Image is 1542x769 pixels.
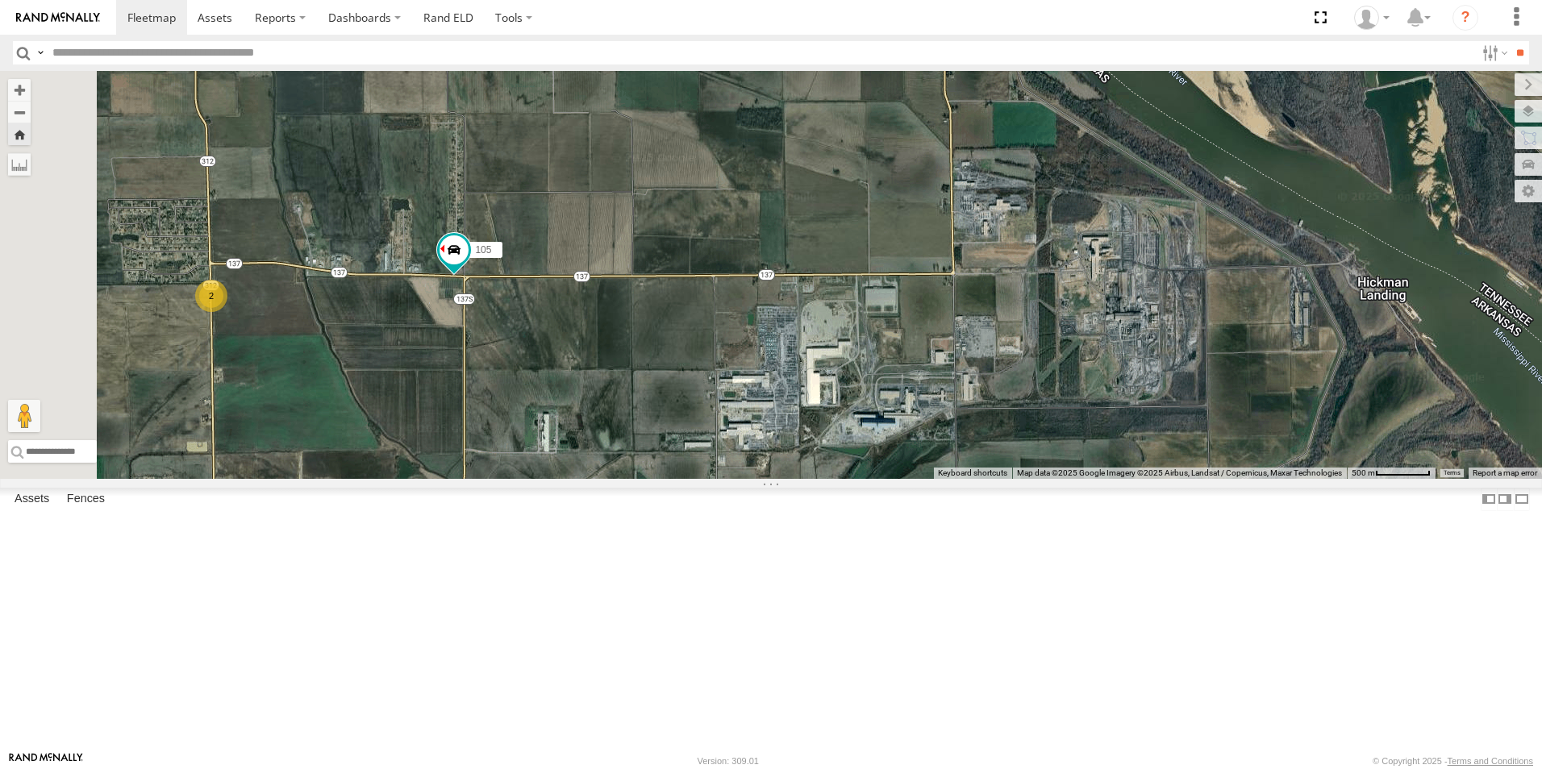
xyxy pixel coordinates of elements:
[475,245,491,256] span: 105
[1452,5,1478,31] i: ?
[1444,470,1461,476] a: Terms (opens in new tab)
[8,153,31,176] label: Measure
[1448,756,1533,766] a: Terms and Conditions
[1515,180,1542,202] label: Map Settings
[1497,488,1513,511] label: Dock Summary Table to the Right
[9,753,83,769] a: Visit our Website
[1352,468,1375,477] span: 500 m
[59,488,113,510] label: Fences
[1017,468,1342,477] span: Map data ©2025 Google Imagery ©2025 Airbus, Landsat / Copernicus, Maxar Technologies
[195,280,227,312] div: 2
[1514,488,1530,511] label: Hide Summary Table
[8,400,40,432] button: Drag Pegman onto the map to open Street View
[6,488,57,510] label: Assets
[1348,6,1395,30] div: Craig King
[8,123,31,145] button: Zoom Home
[1481,488,1497,511] label: Dock Summary Table to the Left
[16,12,100,23] img: rand-logo.svg
[8,101,31,123] button: Zoom out
[1373,756,1533,766] div: © Copyright 2025 -
[1347,468,1436,479] button: Map Scale: 500 m per 65 pixels
[1473,468,1537,477] a: Report a map error
[698,756,759,766] div: Version: 309.01
[1476,41,1511,64] label: Search Filter Options
[34,41,47,64] label: Search Query
[938,468,1007,479] button: Keyboard shortcuts
[8,79,31,101] button: Zoom in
